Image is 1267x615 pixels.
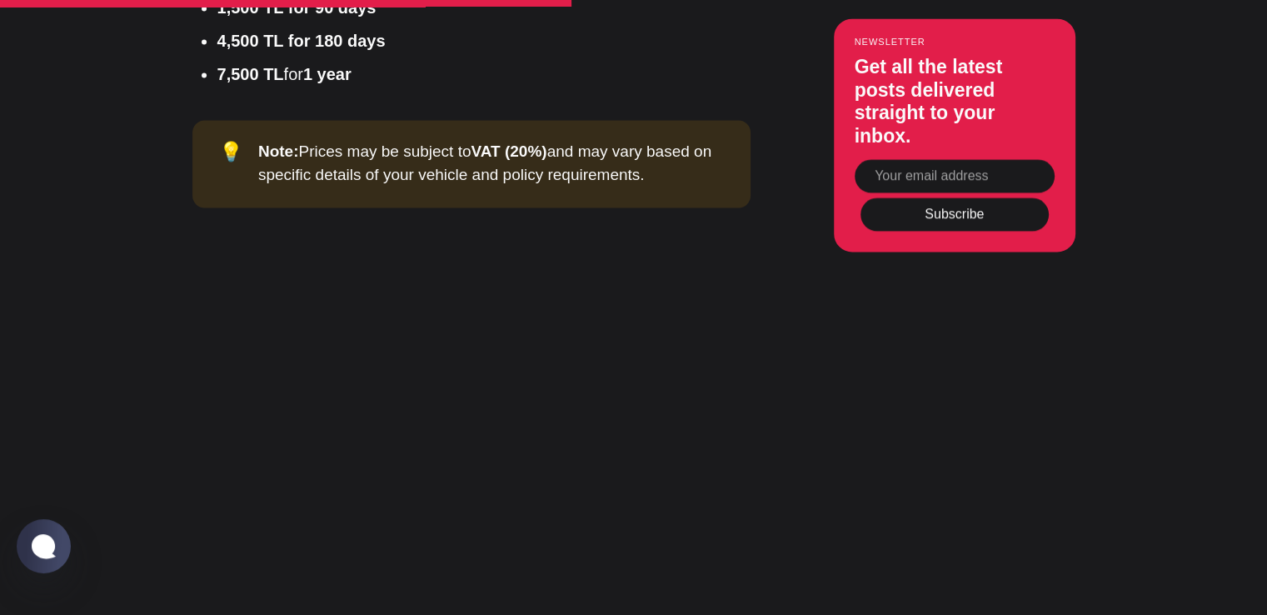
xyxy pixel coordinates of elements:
[303,65,352,83] strong: 1 year
[219,140,258,187] div: 💡
[855,56,1055,147] h3: Get all the latest posts delivered straight to your inbox.
[217,32,386,50] strong: 4,500 TL for 180 days
[471,142,546,160] strong: VAT (20%)
[860,197,1049,231] button: Subscribe
[855,159,1055,192] input: Your email address
[855,37,1055,47] small: Newsletter
[258,142,299,160] strong: Note:
[258,140,724,187] div: Prices may be subject to and may vary based on specific details of your vehicle and policy requir...
[217,65,284,83] strong: 7,500 TL
[217,62,751,87] li: for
